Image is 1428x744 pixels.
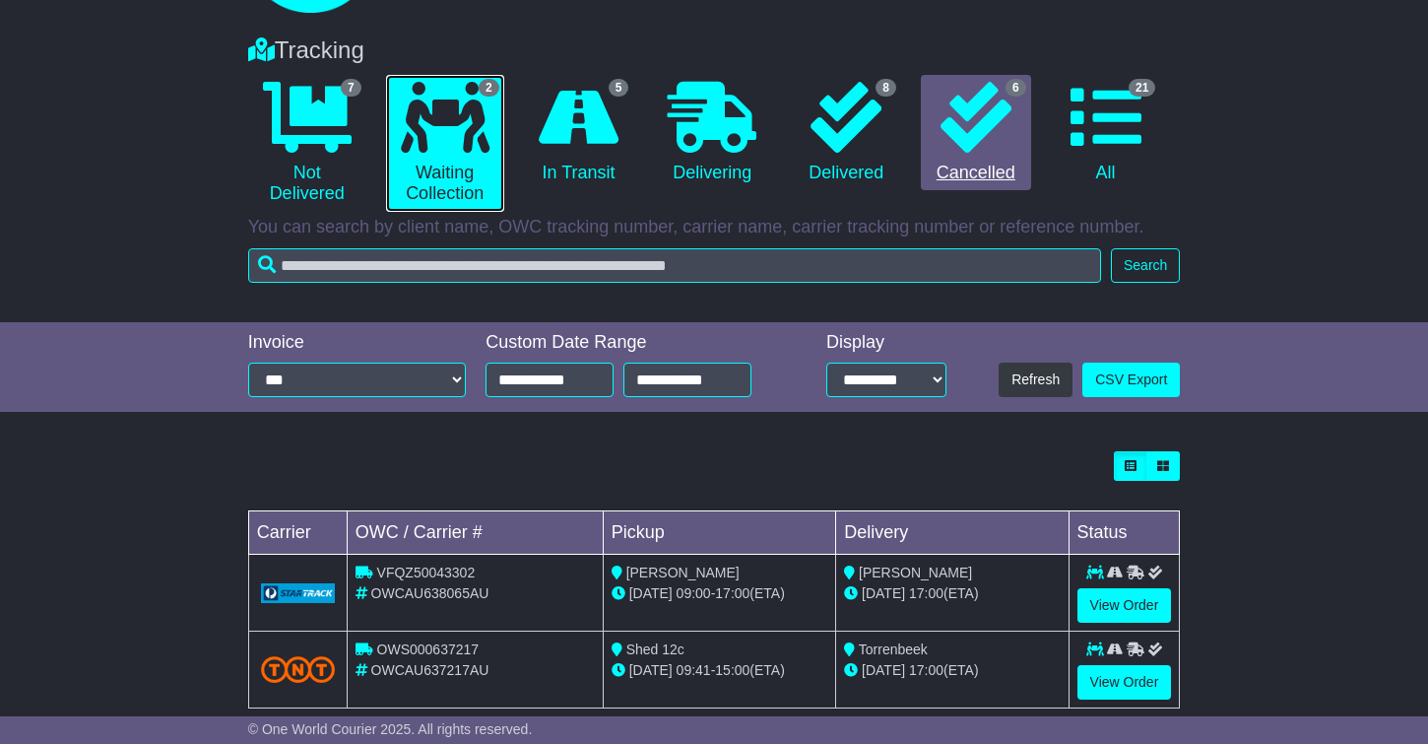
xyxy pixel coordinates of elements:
div: - (ETA) [612,660,827,681]
a: Delivering [653,75,771,191]
a: 5 In Transit [524,75,634,191]
p: You can search by client name, OWC tracking number, carrier name, carrier tracking number or refe... [248,217,1181,238]
img: GetCarrierServiceLogo [261,583,335,603]
img: TNT_Domestic.png [261,656,335,683]
span: 09:41 [677,662,711,678]
div: Custom Date Range [486,332,783,354]
span: 17:00 [909,585,943,601]
a: 2 Waiting Collection [386,75,504,212]
span: [PERSON_NAME] [859,565,972,580]
button: Search [1111,248,1180,283]
div: (ETA) [844,583,1060,604]
div: Tracking [238,36,1191,65]
span: [PERSON_NAME] [626,565,740,580]
a: 21 All [1051,75,1161,191]
span: 5 [609,79,629,97]
span: 21 [1129,79,1155,97]
a: View Order [1077,588,1172,623]
td: Delivery [836,511,1069,555]
span: [DATE] [629,662,673,678]
div: Invoice [248,332,467,354]
span: 09:00 [677,585,711,601]
span: [DATE] [862,662,905,678]
span: OWS000637217 [377,642,480,657]
a: CSV Export [1082,363,1180,397]
div: (ETA) [844,660,1060,681]
div: - (ETA) [612,583,827,604]
td: Pickup [603,511,835,555]
td: OWC / Carrier # [347,511,603,555]
span: 6 [1006,79,1026,97]
span: OWCAU638065AU [371,585,489,601]
span: Torrenbeek [859,642,928,657]
span: [DATE] [629,585,673,601]
span: 8 [876,79,896,97]
button: Refresh [999,363,1072,397]
span: 2 [479,79,499,97]
span: OWCAU637217AU [371,662,489,678]
td: Status [1069,511,1180,555]
div: Display [826,332,946,354]
span: 17:00 [909,662,943,678]
span: 15:00 [715,662,749,678]
span: [DATE] [862,585,905,601]
span: 7 [341,79,361,97]
a: 8 Delivered [791,75,901,191]
a: 6 Cancelled [921,75,1031,191]
td: Carrier [248,511,347,555]
span: 17:00 [715,585,749,601]
span: © One World Courier 2025. All rights reserved. [248,721,533,737]
span: Shed 12c [626,642,684,657]
a: View Order [1077,665,1172,700]
span: VFQZ50043302 [377,565,476,580]
a: 7 Not Delivered [248,75,366,212]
